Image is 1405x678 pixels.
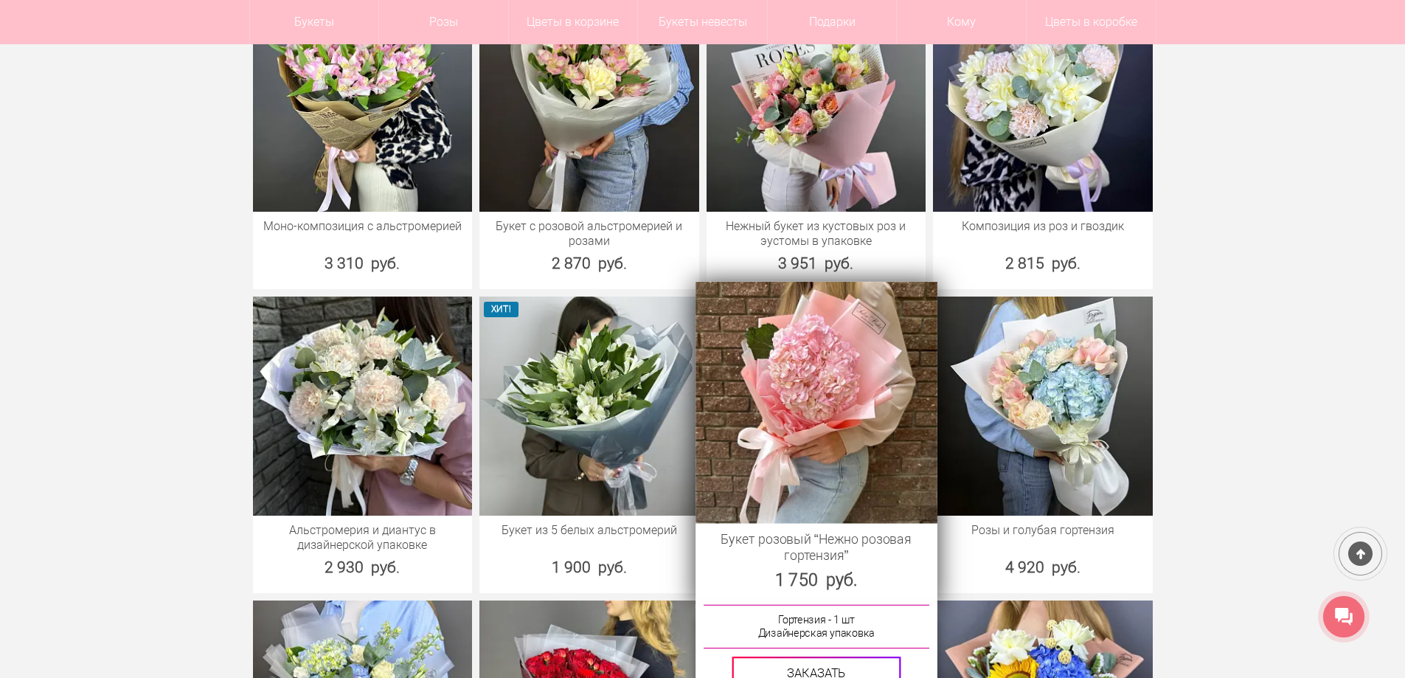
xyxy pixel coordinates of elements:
a: Нежный букет из кустовых роз и эустомы в упаковке [714,219,919,249]
img: Альстромерия и диантус в дизайнерской упаковке [253,297,473,516]
a: Букет из 5 белых альстромерий [487,523,692,538]
img: Букет из 5 белых альстромерий [479,297,699,516]
a: Моно-композиция с альстромерией [260,219,465,234]
div: Гортензия - 1 шт Дизайнерская упаковка [703,605,929,648]
div: 2 870 руб. [479,252,699,274]
div: 1 900 руб. [479,556,699,578]
span: ХИТ! [484,302,518,317]
div: 3 951 руб. [707,252,926,274]
div: 1 750 руб. [695,567,937,592]
div: 2 930 руб. [253,556,473,578]
a: Розы и голубая гортензия [940,523,1145,538]
div: 3 310 руб. [253,252,473,274]
a: Букет с розовой альстромерией и розами [487,219,692,249]
a: Альстромерия и диантус в дизайнерской упаковке [260,523,465,553]
img: Букет розовый “Нежно розовая гортензия” [695,281,937,522]
img: Розы и голубая гортензия [933,297,1153,516]
a: Букет розовый “Нежно розовая гортензия” [704,531,929,564]
a: Композиция из роз и гвоздик [940,219,1145,234]
div: 2 815 руб. [933,252,1153,274]
div: 4 920 руб. [933,556,1153,578]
